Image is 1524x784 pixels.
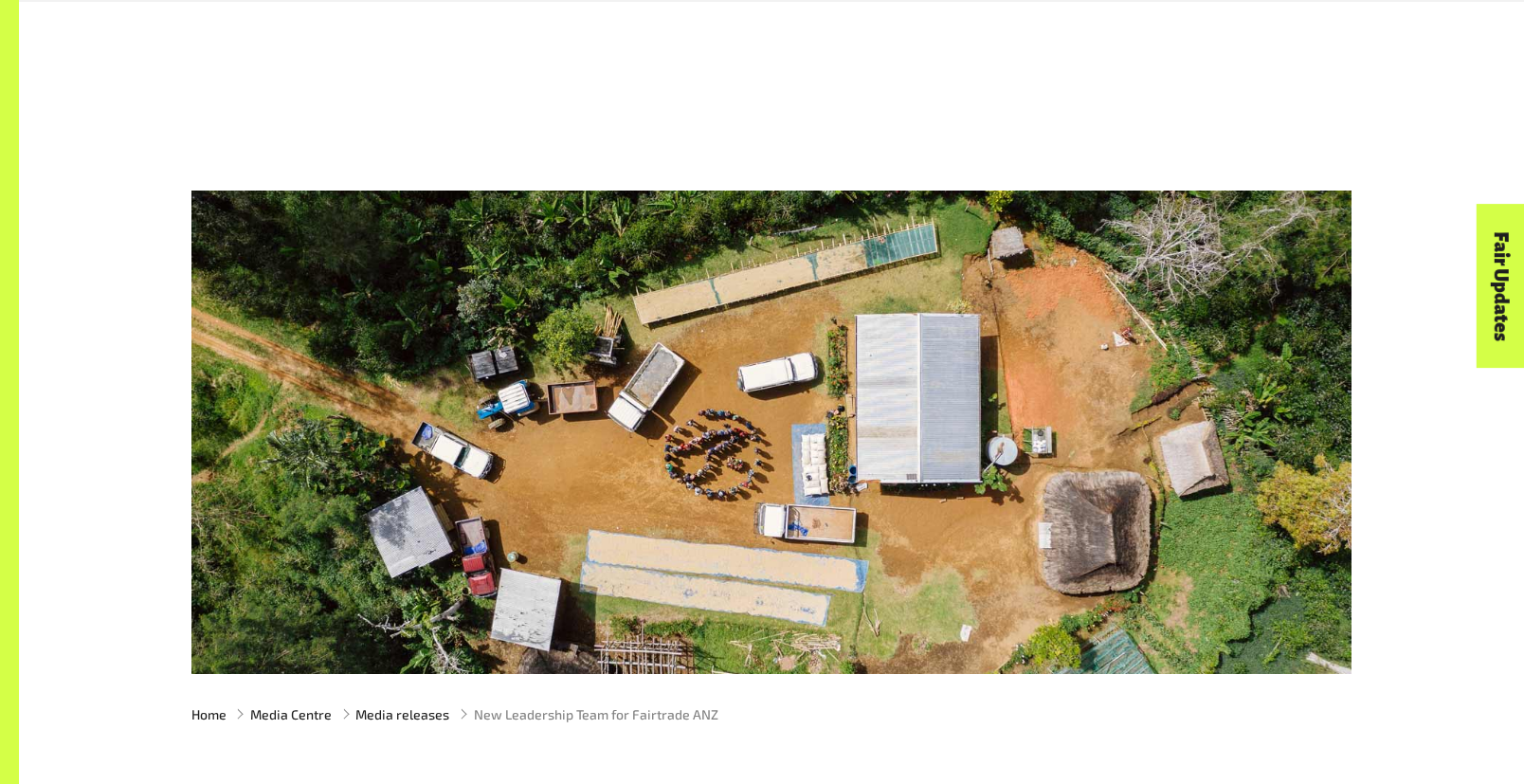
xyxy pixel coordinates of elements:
[355,704,449,724] a: Media releases
[191,704,227,724] a: Home
[474,704,718,724] span: New Leadership Team for Fairtrade ANZ
[250,704,332,724] a: Media Centre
